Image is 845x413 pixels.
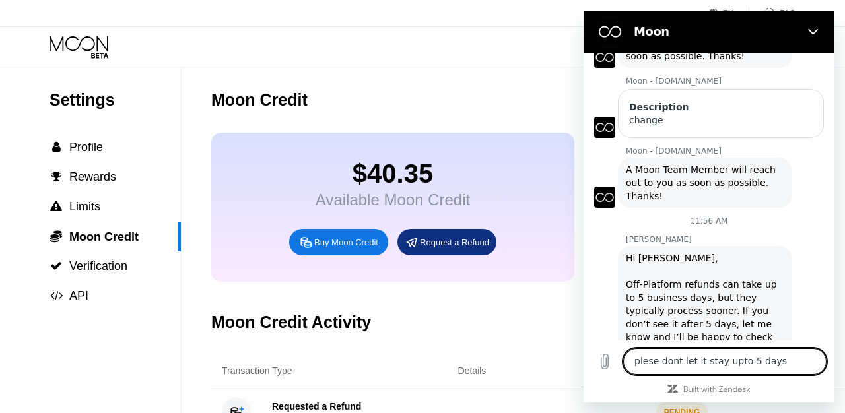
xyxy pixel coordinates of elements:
span: Limits [69,200,100,213]
div: Buy Moon Credit [289,229,388,255]
div: $40.35 [316,159,470,189]
span:  [52,141,61,153]
div: Settings [50,90,181,110]
div:  [50,201,63,212]
div:  [50,171,63,183]
div: EN [723,9,734,18]
span:  [51,171,62,183]
div:  [50,141,63,153]
div: Available Moon Credit [316,191,470,209]
div: FAQ [749,7,795,20]
div: Requested a Refund [272,401,361,412]
span:  [50,290,63,302]
div: Moon Credit [211,90,308,110]
div: EN [709,7,749,20]
div:  [50,230,63,243]
span: Rewards [69,170,116,183]
div:  [50,260,63,272]
span: Verification [69,259,127,272]
span: Profile [69,141,103,154]
div: Moon Credit Activity [211,313,371,332]
span:  [50,230,62,243]
span:  [50,260,62,272]
div: Request a Refund [420,237,489,248]
div: FAQ [780,9,795,18]
span: API [69,289,88,302]
div: Buy Moon Credit [314,237,378,248]
div: Transaction Type [222,365,292,376]
span:  [50,201,62,212]
div: Request a Refund [397,229,496,255]
div: Details [458,365,487,376]
span: Moon Credit [69,230,139,243]
iframe: Messaging window [584,11,834,402]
